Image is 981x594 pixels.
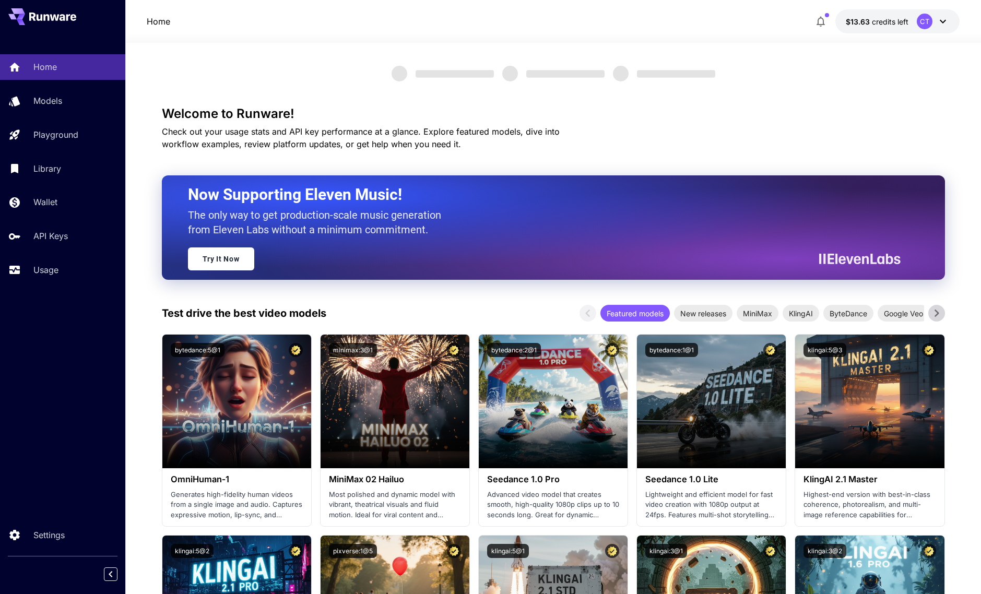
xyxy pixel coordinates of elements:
h3: MiniMax 02 Hailuo [329,474,461,484]
span: New releases [674,308,732,319]
h3: Seedance 1.0 Lite [645,474,777,484]
img: alt [162,335,311,468]
button: bytedance:5@1 [171,343,224,357]
p: Most polished and dynamic model with vibrant, theatrical visuals and fluid motion. Ideal for vira... [329,490,461,520]
p: Library [33,162,61,175]
p: Highest-end version with best-in-class coherence, photorealism, and multi-image reference capabil... [803,490,936,520]
p: API Keys [33,230,68,242]
a: Try It Now [188,247,254,270]
button: Certified Model – Vetted for best performance and includes a commercial license. [447,544,461,558]
button: $13.6329CT [835,9,960,33]
button: Collapse sidebar [104,567,117,581]
button: Certified Model – Vetted for best performance and includes a commercial license. [763,343,777,357]
div: $13.6329 [846,16,908,27]
button: Certified Model – Vetted for best performance and includes a commercial license. [763,544,777,558]
div: CT [917,14,932,29]
img: alt [479,335,628,468]
div: Google Veo [878,305,929,322]
p: Advanced video model that creates smooth, high-quality 1080p clips up to 10 seconds long. Great f... [487,490,619,520]
button: Certified Model – Vetted for best performance and includes a commercial license. [922,343,936,357]
p: Settings [33,529,65,541]
p: Test drive the best video models [162,305,326,321]
button: Certified Model – Vetted for best performance and includes a commercial license. [605,343,619,357]
p: Wallet [33,196,57,208]
button: Certified Model – Vetted for best performance and includes a commercial license. [289,343,303,357]
span: ByteDance [823,308,873,319]
a: Home [147,15,170,28]
div: New releases [674,305,732,322]
img: alt [321,335,469,468]
p: Generates high-fidelity human videos from a single image and audio. Captures expressive motion, l... [171,490,303,520]
p: The only way to get production-scale music generation from Eleven Labs without a minimum commitment. [188,208,449,237]
div: KlingAI [783,305,819,322]
button: klingai:5@3 [803,343,846,357]
span: MiniMax [737,308,778,319]
button: pixverse:1@5 [329,544,377,558]
span: credits left [872,17,908,26]
button: Certified Model – Vetted for best performance and includes a commercial license. [605,544,619,558]
button: klingai:5@2 [171,544,214,558]
span: Check out your usage stats and API key performance at a glance. Explore featured models, dive int... [162,126,560,149]
h3: OmniHuman‑1 [171,474,303,484]
button: Certified Model – Vetted for best performance and includes a commercial license. [922,544,936,558]
button: bytedance:2@1 [487,343,541,357]
div: Collapse sidebar [112,565,125,584]
button: klingai:3@1 [645,544,687,558]
button: klingai:5@1 [487,544,529,558]
div: MiniMax [737,305,778,322]
p: Lightweight and efficient model for fast video creation with 1080p output at 24fps. Features mult... [645,490,777,520]
button: Certified Model – Vetted for best performance and includes a commercial license. [289,544,303,558]
h3: Seedance 1.0 Pro [487,474,619,484]
p: Home [33,61,57,73]
h3: Welcome to Runware! [162,106,945,121]
button: klingai:3@2 [803,544,846,558]
span: KlingAI [783,308,819,319]
button: Certified Model – Vetted for best performance and includes a commercial license. [447,343,461,357]
span: $13.63 [846,17,872,26]
h2: Now Supporting Eleven Music! [188,185,893,205]
div: Featured models [600,305,670,322]
p: Models [33,94,62,107]
h3: KlingAI 2.1 Master [803,474,936,484]
button: bytedance:1@1 [645,343,698,357]
p: Playground [33,128,78,141]
nav: breadcrumb [147,15,170,28]
p: Usage [33,264,58,276]
div: ByteDance [823,305,873,322]
span: Featured models [600,308,670,319]
img: alt [795,335,944,468]
img: alt [637,335,786,468]
span: Google Veo [878,308,929,319]
button: minimax:3@1 [329,343,377,357]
